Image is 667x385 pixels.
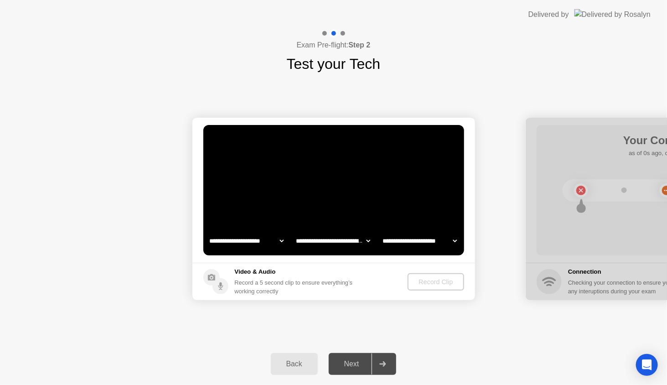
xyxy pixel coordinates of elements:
[271,353,318,375] button: Back
[287,53,381,75] h1: Test your Tech
[297,40,371,51] h4: Exam Pre-flight:
[381,232,459,250] select: Available microphones
[348,41,370,49] b: Step 2
[528,9,569,20] div: Delivered by
[574,9,651,20] img: Delivered by Rosalyn
[329,353,397,375] button: Next
[274,360,315,368] div: Back
[235,278,357,296] div: Record a 5 second clip to ensure everything’s working correctly
[207,232,285,250] select: Available cameras
[294,232,372,250] select: Available speakers
[235,267,357,276] h5: Video & Audio
[408,273,464,291] button: Record Clip
[636,354,658,376] div: Open Intercom Messenger
[411,278,460,286] div: Record Clip
[331,360,372,368] div: Next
